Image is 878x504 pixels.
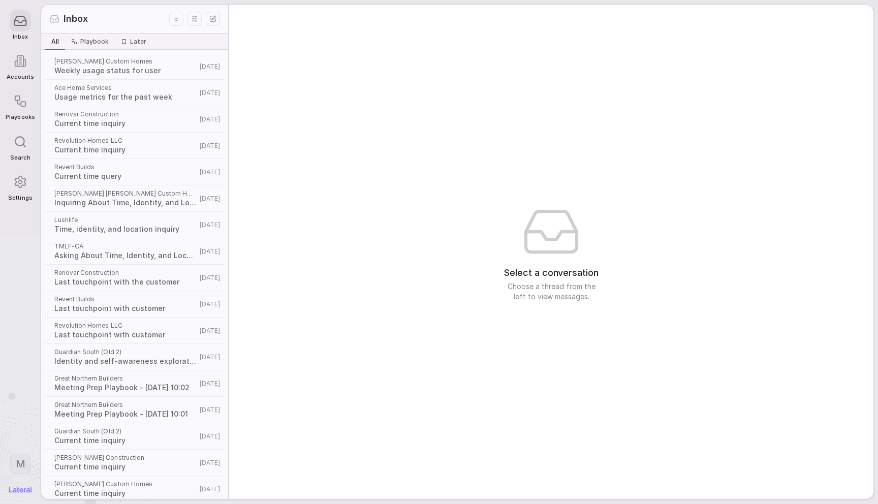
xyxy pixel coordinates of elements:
span: Guardian South (Old 2) [54,348,197,356]
span: Last touchpoint with customer [54,330,197,340]
span: Revent Builds [54,163,197,171]
span: Accounts [7,74,34,80]
span: [DATE] [200,432,220,440]
span: [DATE] [200,485,220,493]
span: Current time inquiry [54,462,197,472]
span: [DATE] [200,353,220,361]
span: Choose a thread from the left to view messages. [500,281,602,302]
span: [PERSON_NAME] Construction [54,454,197,462]
span: Revent Builds [54,295,197,303]
span: Revolution Homes LLC [54,322,197,330]
a: [PERSON_NAME] ConstructionCurrent time inquiry[DATE] [43,450,226,476]
span: [DATE] [200,327,220,335]
span: Last touchpoint with the customer [54,277,197,287]
a: Revolution Homes LLCLast touchpoint with customer[DATE] [43,318,226,344]
span: Search [10,154,30,161]
span: [DATE] [200,380,220,388]
span: Usage metrics for the past week [54,92,197,102]
span: [DATE] [200,195,220,203]
a: Great Northern BuildersMeeting Prep Playbook - [DATE] 10:01[DATE] [43,397,226,423]
span: Weekly usage status for user [54,66,197,76]
a: Ace Home ServicesUsage metrics for the past week[DATE] [43,80,226,106]
span: Guardian South (Old 2) [54,427,197,435]
button: Display settings [187,12,202,26]
a: Renovar ConstructionLast touchpoint with the customer[DATE] [43,265,226,291]
span: [DATE] [200,221,220,229]
a: Renovar ConstructionCurrent time inquiry[DATE] [43,106,226,133]
a: Guardian South (Old 2)Identity and self-awareness exploration[DATE] [43,344,226,370]
span: Revolution Homes LLC [54,137,197,145]
a: Great Northern BuildersMeeting Prep Playbook - [DATE] 10:02[DATE] [43,370,226,397]
span: Playbooks [6,114,35,120]
span: Lushlife [54,216,197,224]
a: Playbooks [6,85,35,125]
span: [DATE] [200,406,220,414]
a: [PERSON_NAME] [PERSON_NAME] Custom HomesInquiring About Time, Identity, and Location[DATE] [43,185,226,212]
span: [DATE] [200,89,220,97]
a: Inbox [6,5,35,45]
span: Renovar Construction [54,269,197,277]
span: Current time inquiry [54,435,197,446]
a: Revent BuildsLast touchpoint with customer[DATE] [43,291,226,318]
span: M [16,457,25,470]
a: TMLF-CAAsking About Time, Identity, and Location[DATE] [43,238,226,265]
span: TMLF-CA [54,242,197,250]
span: [DATE] [200,300,220,308]
span: All [51,38,59,46]
span: Time, identity, and location inquiry [54,224,197,234]
span: Ace Home Services [54,84,197,92]
span: [PERSON_NAME] [PERSON_NAME] Custom Homes [54,190,197,198]
span: [DATE] [200,168,220,176]
span: Settings [8,195,32,201]
a: Revolution Homes LLCCurrent time inquiry[DATE] [43,133,226,159]
span: Meeting Prep Playbook - [DATE] 10:01 [54,409,197,419]
span: [DATE] [200,142,220,150]
span: Current time query [54,171,197,181]
a: [PERSON_NAME] Custom HomesWeekly usage status for user[DATE] [43,53,226,80]
span: Last touchpoint with customer [54,303,197,313]
a: LushlifeTime, identity, and location inquiry[DATE] [43,212,226,238]
a: Guardian South (Old 2)Current time inquiry[DATE] [43,423,226,450]
img: Lateral [9,487,32,493]
button: Filters [169,12,183,26]
span: Inbox [64,12,88,25]
span: Great Northern Builders [54,374,197,383]
span: [DATE] [200,247,220,256]
span: [DATE] [200,274,220,282]
span: Meeting Prep Playbook - [DATE] 10:02 [54,383,197,393]
span: Later [130,38,146,46]
a: Settings [6,166,35,206]
button: New thread [206,12,220,26]
span: [DATE] [200,62,220,71]
span: [DATE] [200,115,220,123]
span: Select a conversation [504,266,599,279]
span: Great Northern Builders [54,401,197,409]
span: Identity and self-awareness exploration [54,356,197,366]
span: Renovar Construction [54,110,197,118]
a: Accounts [6,45,35,85]
span: [PERSON_NAME] Custom Homes [54,57,197,66]
a: [PERSON_NAME] Custom HomesCurrent time inquiry[DATE] [43,476,226,502]
span: Inbox [13,34,28,40]
span: [DATE] [200,459,220,467]
span: Current time inquiry [54,118,197,129]
span: Asking About Time, Identity, and Location [54,250,197,261]
span: [PERSON_NAME] Custom Homes [54,480,197,488]
span: Current time inquiry [54,488,197,498]
span: Playbook [80,38,109,46]
span: Inquiring About Time, Identity, and Location [54,198,197,208]
span: Current time inquiry [54,145,197,155]
a: Revent BuildsCurrent time query[DATE] [43,159,226,185]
